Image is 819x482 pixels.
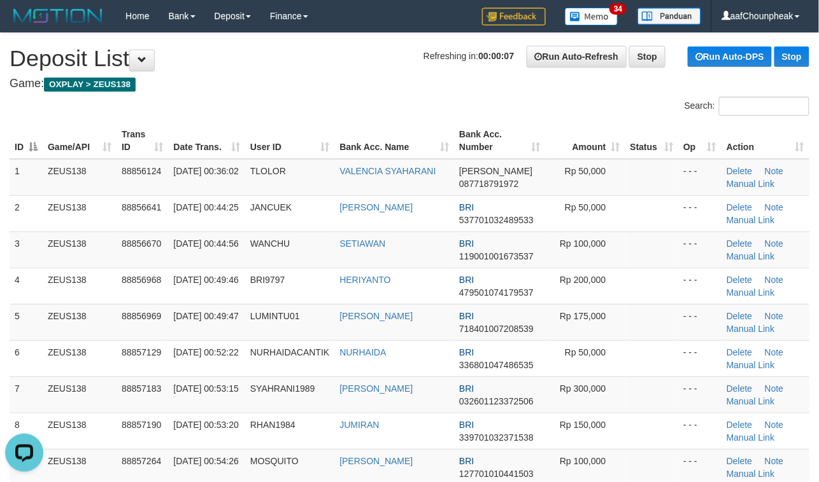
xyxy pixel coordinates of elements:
th: Trans ID: activate to sort column ascending [117,123,168,159]
input: Search: [719,97,809,116]
span: BRI [459,347,474,357]
td: 5 [10,304,43,340]
a: Manual Link [727,469,775,479]
span: Rp 50,000 [565,347,606,357]
td: - - - [678,159,722,196]
th: Op: activate to sort column ascending [678,123,722,159]
td: ZEUS138 [43,268,117,304]
span: [DATE] 00:53:20 [173,420,238,430]
a: Note [765,202,784,212]
th: Bank Acc. Name: activate to sort column ascending [334,123,454,159]
span: NURHAIDACANTIK [250,347,329,357]
a: JUMIRAN [339,420,379,430]
a: HERIYANTO [339,275,390,285]
label: Search: [685,97,809,116]
a: Note [765,166,784,176]
a: Delete [727,166,752,176]
span: BRI [459,275,474,285]
a: VALENCIA SYAHARANI [339,166,436,176]
span: [PERSON_NAME] [459,166,532,176]
img: panduan.png [637,8,701,25]
td: 1 [10,159,43,196]
span: OXPLAY > ZEUS138 [44,78,136,92]
th: Status: activate to sort column ascending [625,123,679,159]
span: Copy 336801047486535 to clipboard [459,360,534,370]
a: Run Auto-DPS [688,46,772,67]
a: Manual Link [727,324,775,334]
span: TLOLOR [250,166,286,176]
span: RHAN1984 [250,420,296,430]
a: SETIAWAN [339,238,385,249]
span: [DATE] 00:49:46 [173,275,238,285]
span: BRI [459,383,474,394]
span: BRI [459,420,474,430]
a: Delete [727,420,752,430]
span: Copy 032601123372506 to clipboard [459,396,534,406]
th: Amount: activate to sort column ascending [545,123,625,159]
a: Stop [629,46,666,67]
span: BRI [459,456,474,466]
span: BRI [459,202,474,212]
td: ZEUS138 [43,304,117,340]
span: 88857183 [122,383,161,394]
span: Rp 100,000 [560,456,606,466]
td: ZEUS138 [43,231,117,268]
span: Refreshing in: [424,51,514,61]
a: Delete [727,311,752,321]
span: SYAHRANI1989 [250,383,315,394]
a: Manual Link [727,396,775,406]
span: [DATE] 00:44:25 [173,202,238,212]
button: Open LiveChat chat widget [5,5,43,43]
td: 2 [10,195,43,231]
td: - - - [678,268,722,304]
span: Rp 175,000 [560,311,606,321]
a: Delete [727,238,752,249]
img: Button%20Memo.svg [565,8,618,25]
a: Run Auto-Refresh [527,46,627,67]
th: Date Trans.: activate to sort column ascending [168,123,245,159]
span: 88856641 [122,202,161,212]
span: [DATE] 00:54:26 [173,456,238,466]
span: [DATE] 00:53:15 [173,383,238,394]
a: Manual Link [727,287,775,298]
span: 88856969 [122,311,161,321]
span: 34 [609,3,627,15]
span: 88856968 [122,275,161,285]
td: ZEUS138 [43,413,117,449]
a: Delete [727,202,752,212]
th: Bank Acc. Number: activate to sort column ascending [454,123,545,159]
a: Note [765,383,784,394]
span: Rp 50,000 [565,166,606,176]
a: Manual Link [727,179,775,189]
td: - - - [678,376,722,413]
a: Delete [727,347,752,357]
span: BRI [459,238,474,249]
img: MOTION_logo.png [10,6,106,25]
th: ID: activate to sort column descending [10,123,43,159]
h4: Game: [10,78,809,90]
span: WANCHU [250,238,290,249]
span: Copy 087718791972 to clipboard [459,179,518,189]
span: Copy 119001001673537 to clipboard [459,251,534,261]
a: Note [765,456,784,466]
span: BRI9797 [250,275,285,285]
span: BRI [459,311,474,321]
td: - - - [678,195,722,231]
span: Rp 150,000 [560,420,606,430]
a: Note [765,311,784,321]
span: [DATE] 00:44:56 [173,238,238,249]
img: Feedback.jpg [482,8,546,25]
td: - - - [678,413,722,449]
td: 8 [10,413,43,449]
a: [PERSON_NAME] [339,311,413,321]
span: [DATE] 00:49:47 [173,311,238,321]
a: NURHAIDA [339,347,386,357]
a: [PERSON_NAME] [339,202,413,212]
span: 88857129 [122,347,161,357]
span: LUMINTU01 [250,311,300,321]
td: 3 [10,231,43,268]
a: Note [765,420,784,430]
a: Manual Link [727,360,775,370]
td: - - - [678,231,722,268]
td: ZEUS138 [43,195,117,231]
